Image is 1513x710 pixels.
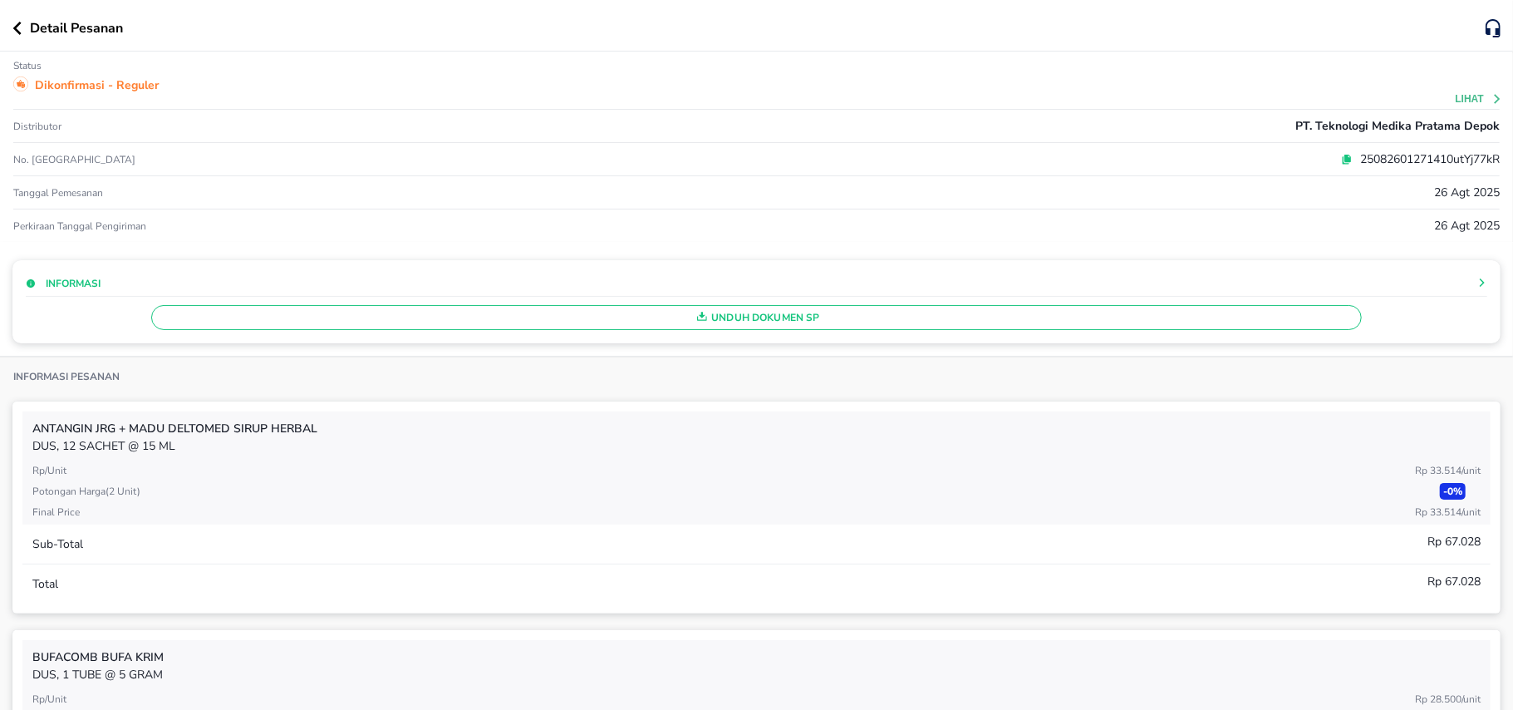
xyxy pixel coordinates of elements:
p: 25082601271410utYj77kR [1353,150,1500,168]
p: Final Price [32,505,80,520]
span: / Unit [1461,693,1481,706]
p: ANTANGIN JRG + MADU Deltomed SIRUP HERBAL [32,420,1481,437]
p: Rp 67.028 [1427,533,1481,550]
p: Detail Pesanan [30,18,123,38]
p: Sub-Total [32,535,83,553]
p: Rp 28.500 [1415,692,1481,707]
button: Informasi [26,276,101,291]
p: Rp 33.514 [1415,463,1481,478]
p: Rp/Unit [32,692,66,707]
button: Unduh Dokumen SP [151,305,1362,330]
p: Distributor [13,120,61,133]
p: No. [GEOGRAPHIC_DATA] [13,153,508,166]
p: Rp 33.514 [1415,505,1481,520]
p: DUS, 1 TUBE @ 5 GRAM [32,666,1481,683]
p: Total [32,575,58,593]
button: Lihat [1456,93,1503,105]
p: 26 Agt 2025 [1434,184,1500,201]
p: Tanggal pemesanan [13,186,103,200]
p: Rp/Unit [32,463,66,478]
p: Perkiraan Tanggal Pengiriman [13,219,146,233]
p: BUFACOMB Bufa KRIM [32,648,1481,666]
p: 26 Agt 2025 [1434,217,1500,234]
span: / Unit [1461,464,1481,477]
p: Status [13,59,42,72]
p: Potongan harga ( 2 Unit ) [32,484,140,499]
p: Dikonfirmasi - Reguler [35,76,159,94]
span: / Unit [1461,505,1481,519]
p: PT. Teknologi Medika Pratama Depok [1295,117,1500,135]
p: - 0 % [1440,483,1466,500]
p: DUS, 12 SACHET @ 15 ML [32,437,1481,455]
span: Unduh Dokumen SP [159,307,1354,328]
p: Rp 67.028 [1427,573,1481,590]
p: Informasi [46,276,101,291]
p: Informasi Pesanan [13,370,120,383]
